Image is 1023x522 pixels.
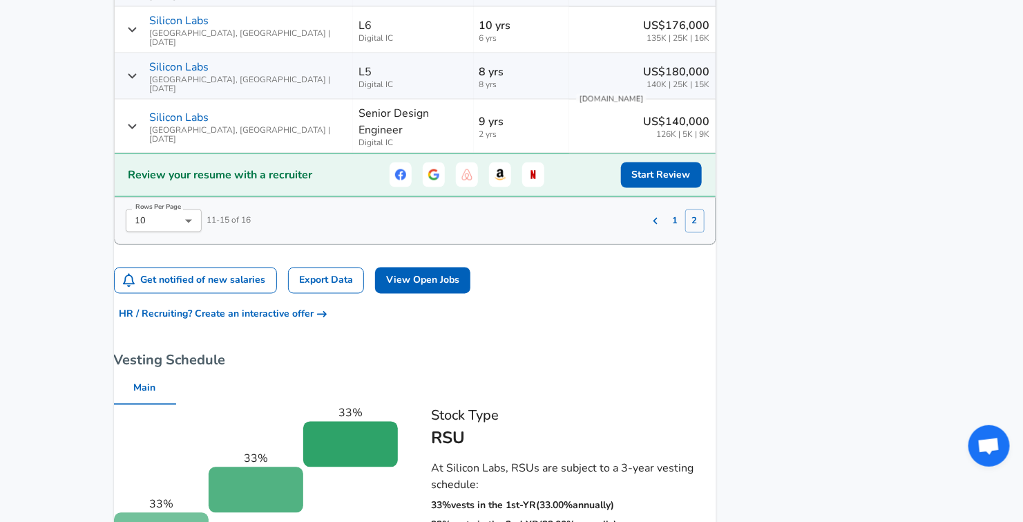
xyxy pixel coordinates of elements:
span: [GEOGRAPHIC_DATA], [GEOGRAPHIC_DATA] | [DATE] [150,75,347,93]
p: At Silicon Labs, RSUs are subject to a 3-year vesting schedule: [432,460,716,494]
p: Senior Design Engineer [358,105,468,138]
span: 140K | 25K | 15K [644,80,710,89]
img: Airbnb [461,169,472,180]
p: US$140,000 [644,113,710,130]
button: 1 [666,209,685,233]
p: 33 % vests in the 1st - YR ( 33.00 % annually ) [432,499,615,513]
span: [GEOGRAPHIC_DATA], [GEOGRAPHIC_DATA] | [DATE] [150,126,347,144]
img: Amazon [495,169,506,180]
h6: Vesting Schedule [114,350,716,372]
p: Silicon Labs [150,12,209,29]
span: [GEOGRAPHIC_DATA], [GEOGRAPHIC_DATA] | [DATE] [150,29,347,47]
p: US$180,000 [644,64,710,80]
p: 33 % [244,451,268,467]
button: Get notified of new salaries [115,268,277,294]
p: Silicon Labs [150,59,209,75]
a: Review your resume with a recruiterFacebookGoogleAirbnbAmazonNetflixStart Review [115,153,716,197]
span: 126K | 5K | 9K [644,130,710,139]
div: 11 - 15 of 16 [115,198,251,233]
p: US$176,000 [644,17,710,34]
p: 10 yrs [479,17,564,34]
p: 8 yrs [479,64,564,80]
span: 6 yrs [479,34,564,43]
p: 33 % [149,496,173,513]
span: HR / Recruiting? Create an interactive offer [119,306,327,324]
p: L5 [358,64,372,80]
img: Netflix [528,169,539,180]
h6: Stock Type [432,405,716,427]
p: Silicon Labs [150,109,209,126]
span: Digital IC [358,34,468,43]
a: Export Data [288,268,364,295]
label: Rows Per Page [135,203,182,212]
h2: Review your resume with a recruiter [128,167,313,183]
span: 135K | 25K | 16K [644,34,710,43]
span: Digital IC [358,138,468,147]
div: vesting schedule options [114,372,716,405]
span: Start Review [632,167,691,184]
button: Start Review [621,162,702,188]
a: View Open Jobs [375,268,470,295]
p: L6 [358,17,372,34]
span: 8 yrs [479,80,564,89]
button: Main [114,372,176,405]
button: 2 [685,209,705,233]
div: 10 [126,209,202,232]
span: Digital IC [358,80,468,89]
img: Facebook [395,169,406,180]
div: Open chat [968,425,1010,467]
span: 2 yrs [479,130,564,139]
button: HR / Recruiting? Create an interactive offer [114,302,332,328]
p: 33 % [338,405,363,422]
h5: RSU [432,427,716,449]
p: 9 yrs [479,113,564,130]
img: Google [428,169,439,180]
